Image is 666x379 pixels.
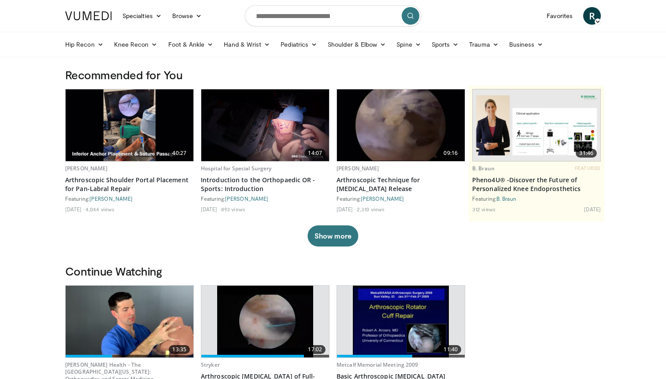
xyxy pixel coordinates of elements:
[337,206,355,213] li: [DATE]
[117,7,167,25] a: Specialties
[440,345,461,354] span: 11:40
[60,36,109,53] a: Hip Recon
[584,206,601,213] li: [DATE]
[337,286,465,357] a: 11:40
[357,206,385,213] li: 2,310 views
[225,195,268,202] a: [PERSON_NAME]
[304,149,326,158] span: 14:07
[322,36,391,53] a: Shoulder & Elbow
[245,5,421,26] input: Search topics, interventions
[576,149,597,158] span: 31:46
[337,195,465,202] div: Featuring:
[163,36,219,53] a: Foot & Ankle
[391,36,426,53] a: Spine
[65,264,601,278] h3: Continue Watching
[65,195,194,202] div: Featuring:
[361,195,404,202] a: [PERSON_NAME]
[472,206,496,213] li: 312 views
[464,36,504,53] a: Trauma
[353,286,449,357] img: 641280_3.png.620x360_q85_upscale.jpg
[201,195,329,202] div: Featuring:
[85,206,115,213] li: 4,044 views
[337,89,465,161] img: 040c4573-e67e-4cc4-9b6e-ea4b88e17246.620x360_q85_upscale.jpg
[472,165,495,172] a: B. Braun
[307,225,358,247] button: Show more
[583,7,601,25] a: R
[201,176,329,193] a: Introduction to the Orthopaedic OR - Sports: Introduction
[109,36,163,53] a: Knee Recon
[201,286,329,357] a: 17:02
[473,89,600,161] a: 31:46
[65,68,601,82] h3: Recommended for You
[221,206,245,213] li: 893 views
[65,206,84,213] li: [DATE]
[473,90,600,161] img: 2c749dd2-eaed-4ec0-9464-a41d4cc96b76.620x360_q85_upscale.jpg
[472,195,601,202] div: Featuring:
[496,195,516,202] a: B. Braun
[66,286,193,357] a: 13:35
[65,165,108,172] a: [PERSON_NAME]
[337,176,465,193] a: Arthroscopic Technique for [MEDICAL_DATA] Release
[304,345,326,354] span: 17:02
[541,7,578,25] a: Favorites
[89,195,133,202] a: [PERSON_NAME]
[472,176,601,193] a: Pheno4U® -Discover the Future of Personalized Knee Endoprosthetics
[66,89,193,161] a: 40:27
[201,206,220,213] li: [DATE]
[575,165,601,171] span: FEATURED
[65,11,112,20] img: VuMedi Logo
[337,165,379,172] a: [PERSON_NAME]
[169,345,190,354] span: 13:35
[440,149,461,158] span: 09:16
[275,36,322,53] a: Pediatrics
[169,149,190,158] span: 40:27
[337,361,418,368] a: Metcalf Memorial Meeting 2009
[337,89,465,161] a: 09:16
[66,286,193,357] img: 9534a039-0eaa-4167-96cf-d5be049a70d8.620x360_q85_upscale.jpg
[504,36,549,53] a: Business
[66,89,193,161] img: 1328e8e2-4eea-451f-9b2c-61a2b228d8ec.620x360_q85_upscale.jpg
[201,89,329,161] a: 14:07
[65,176,194,193] a: Arthroscopic Shoulder Portal Placement for Pan-Labral Repair
[201,361,220,368] a: Stryker
[217,286,313,357] img: 0cf9f1b3-02be-4328-b963-8051aca673b4.620x360_q85_upscale.jpg
[218,36,275,53] a: Hand & Wrist
[201,165,271,172] a: Hospital for Special Surgery
[201,89,329,161] img: 6b9db258-5049-4792-8a26-f892aa3934cc.620x360_q85_upscale.jpg
[426,36,464,53] a: Sports
[167,7,207,25] a: Browse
